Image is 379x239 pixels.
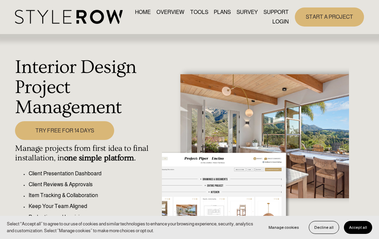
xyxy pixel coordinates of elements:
p: Select “Accept all” to agree to our use of cookies and similar technologies to enhance your brows... [7,221,257,234]
span: Decline all [314,225,334,230]
span: Manage cookies [269,225,299,230]
a: TOOLS [190,8,208,17]
strong: one simple platform [64,153,134,162]
p: Item Tracking & Collaboration [29,191,158,200]
a: LOGIN [272,17,289,26]
img: StyleRow [15,10,122,24]
a: HOME [135,8,151,17]
a: OVERVIEW [156,8,184,17]
p: Keep Your Team Aligned [29,202,158,210]
a: START A PROJECT [295,7,364,26]
button: Decline all [309,221,339,234]
a: SURVEY [237,8,258,17]
p: Client Reviews & Approvals [29,180,158,189]
a: PLANS [214,8,231,17]
button: Accept all [344,221,372,234]
h4: Manage projects from first idea to final installation, in . [15,144,158,163]
p: Client Presentation Dashboard [29,170,158,178]
a: folder dropdown [263,8,289,17]
button: Manage cookies [263,221,304,234]
span: Accept all [349,225,367,230]
h1: Interior Design Project Management [15,57,158,118]
p: Budgeting and Invoicing [29,213,158,221]
span: SUPPORT [263,8,289,16]
a: TRY FREE FOR 14 DAYS [15,121,114,140]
